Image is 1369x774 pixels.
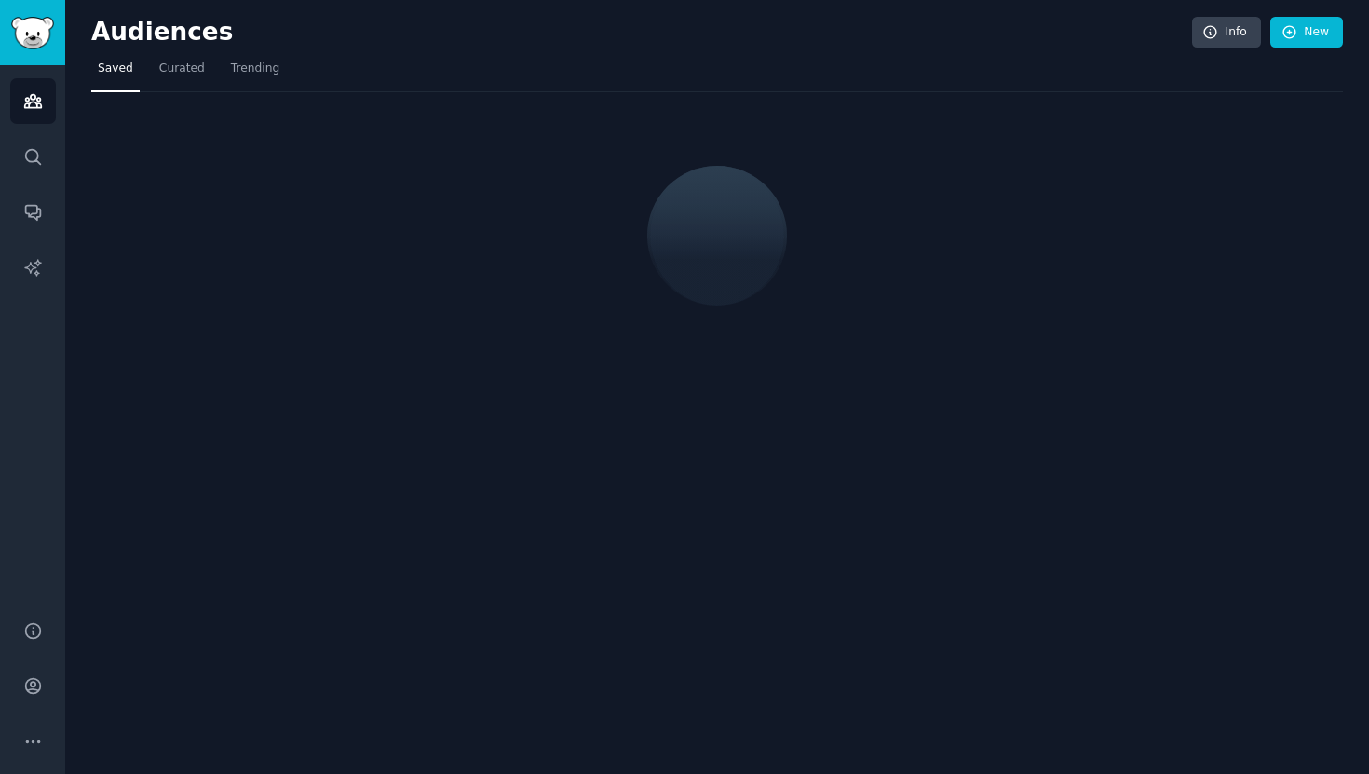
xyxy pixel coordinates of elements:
[91,54,140,92] a: Saved
[224,54,286,92] a: Trending
[11,17,54,49] img: GummySearch logo
[98,61,133,77] span: Saved
[1270,17,1343,48] a: New
[1192,17,1261,48] a: Info
[153,54,211,92] a: Curated
[91,18,1192,48] h2: Audiences
[231,61,279,77] span: Trending
[159,61,205,77] span: Curated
